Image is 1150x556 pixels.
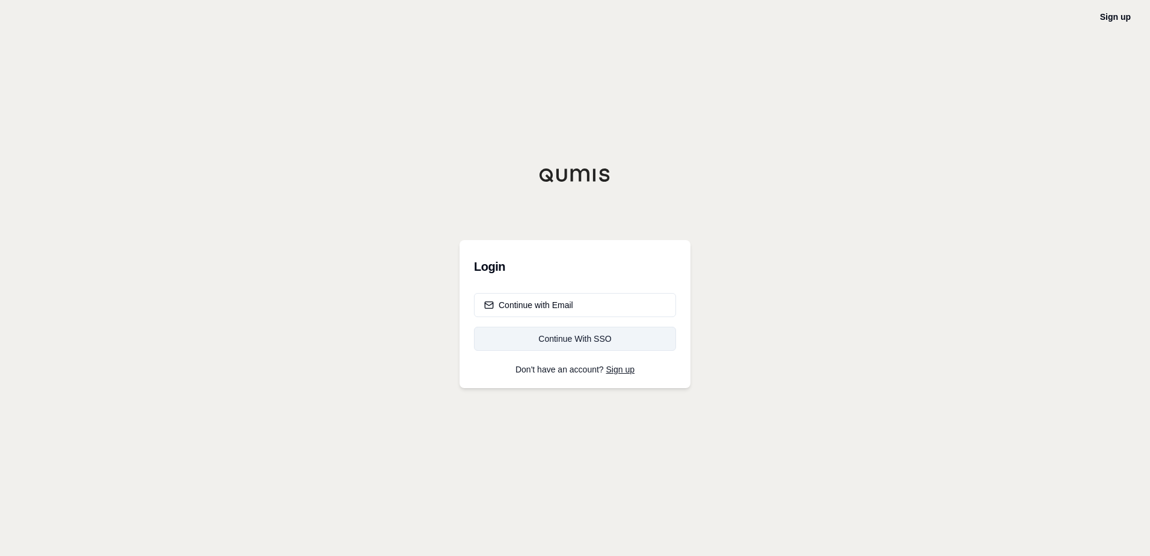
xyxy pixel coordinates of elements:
[606,365,635,374] a: Sign up
[474,255,676,279] h3: Login
[474,293,676,317] button: Continue with Email
[1100,12,1131,22] a: Sign up
[539,168,611,182] img: Qumis
[474,365,676,374] p: Don't have an account?
[474,327,676,351] a: Continue With SSO
[484,299,573,311] div: Continue with Email
[484,333,666,345] div: Continue With SSO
